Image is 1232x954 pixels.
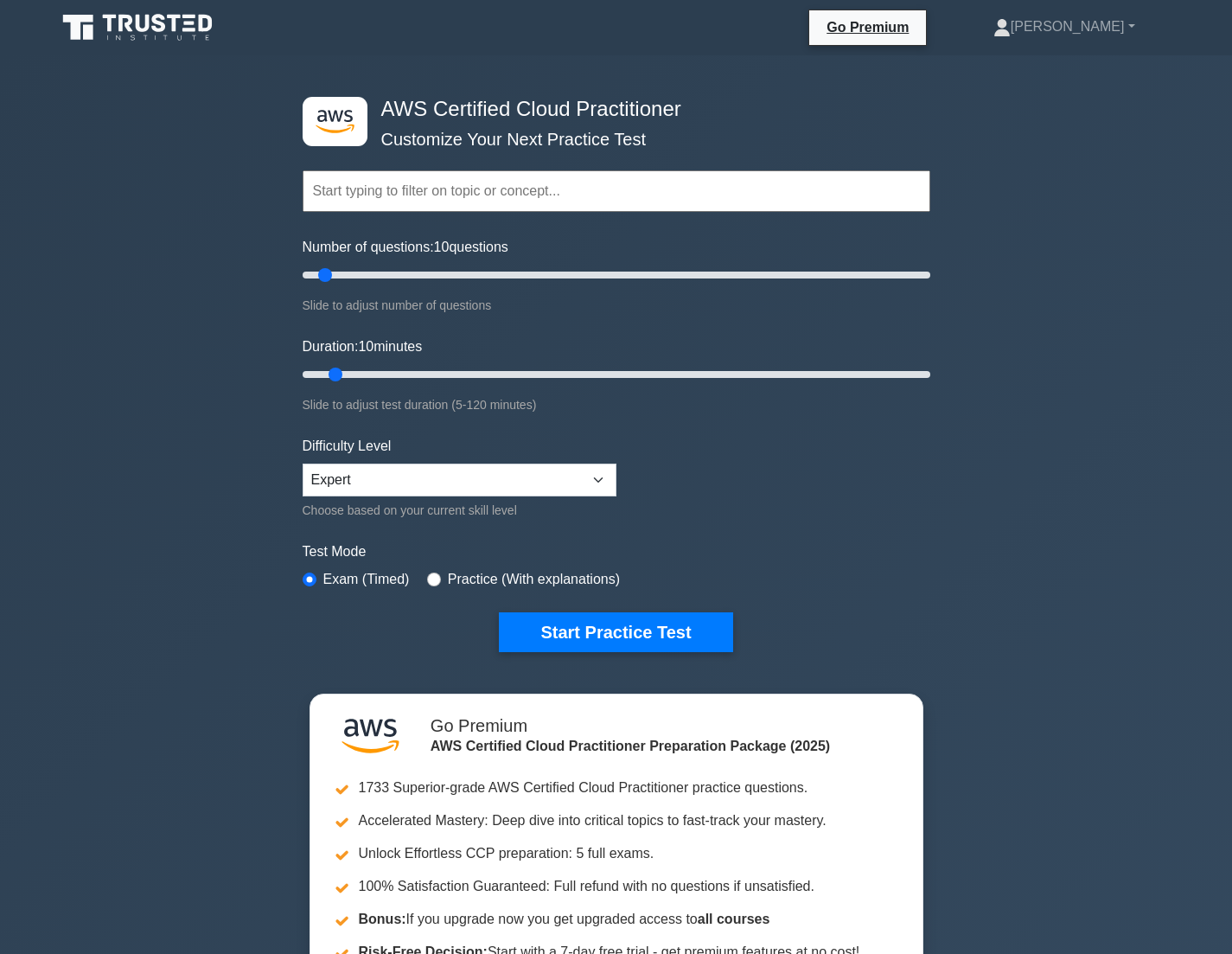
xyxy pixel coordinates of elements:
[303,170,930,212] input: Start typing to filter on topic or concept...
[303,336,423,357] label: Duration: minutes
[448,569,620,590] label: Practice (With explanations)
[358,339,373,354] span: 10
[374,97,846,122] h4: AWS Certified Cloud Practitioner
[303,237,508,258] label: Number of questions: questions
[952,10,1177,44] a: [PERSON_NAME]
[499,612,732,652] button: Start Practice Test
[434,240,450,254] span: 10
[816,16,919,38] a: Go Premium
[303,436,392,457] label: Difficulty Level
[303,541,930,562] label: Test Mode
[303,394,930,415] div: Slide to adjust test duration (5-120 minutes)
[323,569,410,590] label: Exam (Timed)
[303,500,616,521] div: Choose based on your current skill level
[303,295,930,316] div: Slide to adjust number of questions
